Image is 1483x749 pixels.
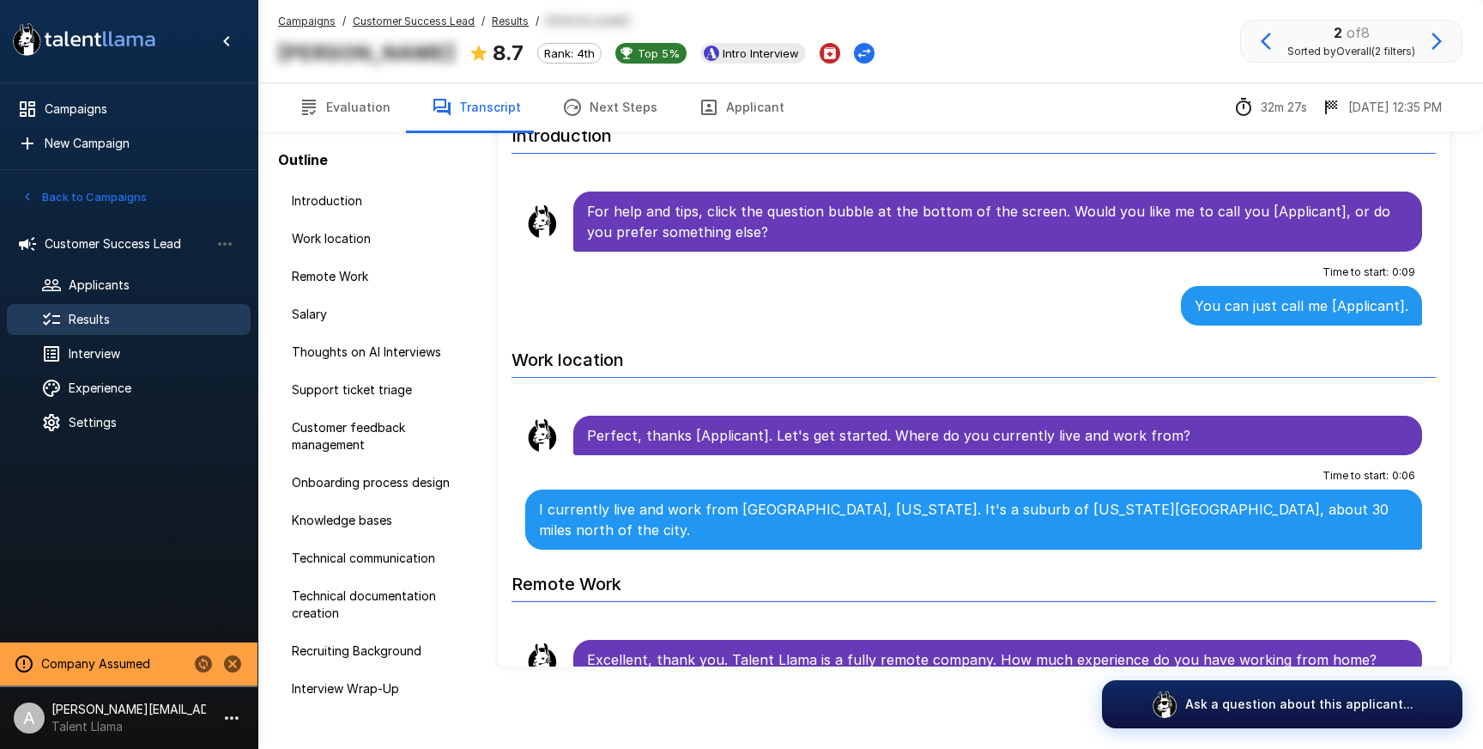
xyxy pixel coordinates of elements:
[1323,467,1389,484] span: Time to start :
[1287,43,1415,60] span: Sorted by Overall (2 filters)
[542,83,678,131] button: Next Steps
[525,418,560,453] img: llama_clean.png
[292,550,463,567] span: Technical communication
[292,192,463,210] span: Introduction
[587,201,1408,242] p: For help and tips, click the question bubble at the bottom of the screen. Would you like me to ca...
[292,680,463,697] span: Interview Wrap-Up
[278,374,477,405] div: Support ticket triage
[292,230,463,247] span: Work location
[525,642,560,677] img: llama_clean.png
[278,15,336,27] u: Campaigns
[278,673,477,704] div: Interview Wrap-Up
[854,43,875,64] button: Change Stage
[278,412,477,460] div: Customer feedback management
[353,15,475,27] u: Customer Success Lead
[631,46,687,60] span: Top 5%
[292,306,463,323] span: Salary
[292,474,463,491] span: Onboarding process design
[278,636,477,667] div: Recruiting Background
[292,419,463,454] span: Customer feedback management
[292,512,463,529] span: Knowledge bases
[278,261,477,292] div: Remote Work
[1102,680,1462,728] button: Ask a question about this applicant...
[1334,24,1342,41] b: 2
[587,425,1408,446] p: Perfect, thanks [Applicant]. Let's get started. Where do you currently live and work from?
[342,13,346,30] span: /
[678,83,805,131] button: Applicant
[493,40,524,65] b: 8.7
[511,557,1436,602] h6: Remote Work
[278,83,411,131] button: Evaluation
[1151,691,1178,718] img: logo_glasses@2x.png
[278,543,477,574] div: Technical communication
[278,186,477,216] div: Introduction
[539,499,1408,540] p: I currently live and work from [GEOGRAPHIC_DATA], [US_STATE]. It's a suburb of [US_STATE][GEOGRAP...
[538,46,601,60] span: Rank: 4th
[820,43,840,64] button: Archive Applicant
[1347,24,1370,41] span: of 8
[278,337,477,368] div: Thoughts on AI Interviews
[1233,97,1307,118] div: The time between starting and completing the interview
[511,332,1436,378] h6: Work location
[1323,264,1389,281] span: Time to start :
[1261,99,1307,116] p: 32m 27s
[1348,99,1442,116] p: [DATE] 12:35 PM
[481,13,485,30] span: /
[546,13,630,30] span: [PERSON_NAME]
[700,43,806,64] div: View profile in Ashby
[292,268,463,285] span: Remote Work
[1185,696,1413,713] p: Ask a question about this applicant...
[278,299,477,330] div: Salary
[492,15,529,27] u: Results
[525,204,560,239] img: llama_clean.png
[1195,295,1408,316] p: You can just call me [Applicant].
[1392,467,1415,484] span: 0 : 06
[292,344,463,361] span: Thoughts on AI Interviews
[411,83,542,131] button: Transcript
[278,581,477,629] div: Technical documentation creation
[292,642,463,660] span: Recruiting Background
[716,46,806,60] span: Intro Interview
[587,649,1408,670] p: Excellent, thank you. Talent Llama is a fully remote company. How much experience do you have wor...
[1321,97,1442,118] div: The date and time when the interview was completed
[278,40,455,65] b: [PERSON_NAME]
[292,381,463,399] span: Support ticket triage
[292,588,463,622] span: Technical documentation creation
[278,505,477,536] div: Knowledge bases
[536,13,539,30] span: /
[704,46,719,61] img: ashbyhq_logo.jpeg
[1392,264,1415,281] span: 0 : 09
[278,223,477,254] div: Work location
[278,151,328,168] b: Outline
[278,467,477,498] div: Onboarding process design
